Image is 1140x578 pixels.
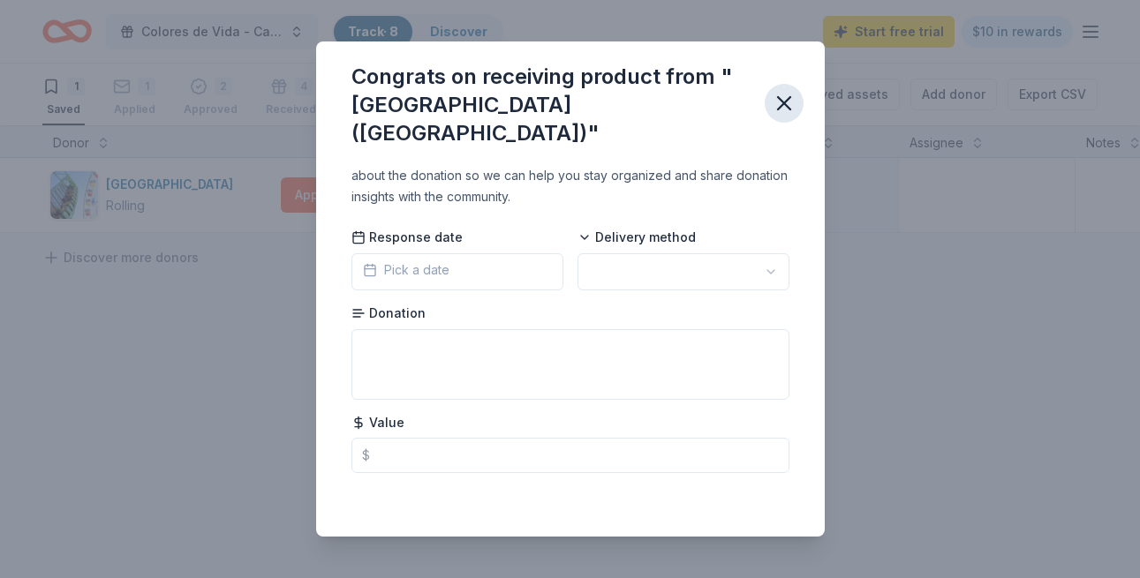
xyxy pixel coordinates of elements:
[351,304,426,322] span: Donation
[351,144,789,207] div: You updated the status to , so congrats! Please add more details about the donation so we can hel...
[351,253,563,290] button: Pick a date
[578,229,696,246] span: Delivery method
[351,414,404,432] span: Value
[351,63,751,147] div: Congrats on receiving product from "[GEOGRAPHIC_DATA] ([GEOGRAPHIC_DATA])"
[351,229,463,246] span: Response date
[363,259,449,281] span: Pick a date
